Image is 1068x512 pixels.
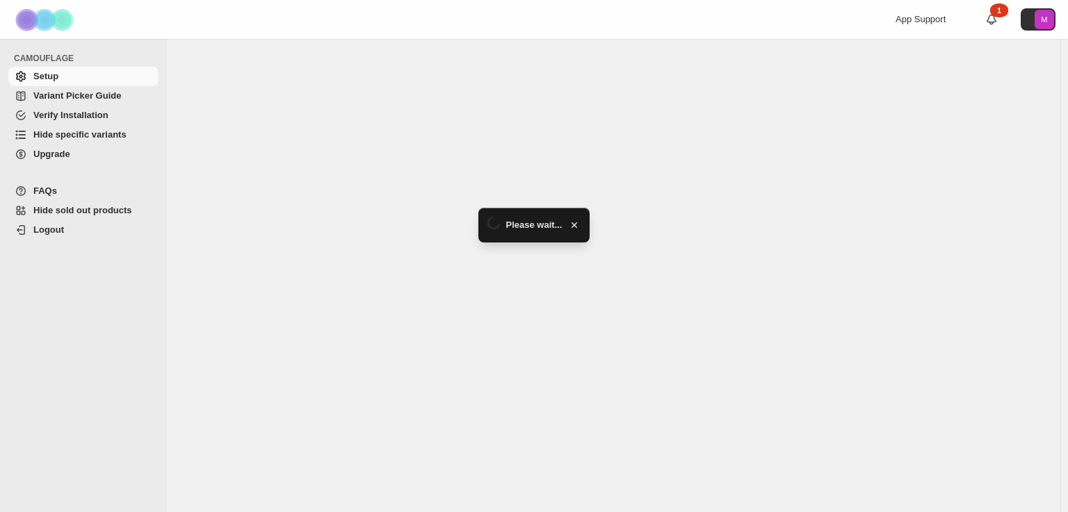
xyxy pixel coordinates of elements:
span: Variant Picker Guide [33,90,121,101]
span: Setup [33,71,58,81]
span: Logout [33,224,64,235]
text: M [1041,15,1047,24]
span: FAQs [33,185,57,196]
span: Please wait... [506,218,563,232]
a: Variant Picker Guide [8,86,159,106]
a: Verify Installation [8,106,159,125]
span: Verify Installation [33,110,108,120]
div: 1 [990,3,1008,17]
img: Camouflage [11,1,81,39]
span: Hide sold out products [33,205,132,215]
a: Setup [8,67,159,86]
a: Hide specific variants [8,125,159,144]
span: CAMOUFLAGE [14,53,160,64]
span: Upgrade [33,149,70,159]
a: Logout [8,220,159,240]
a: Hide sold out products [8,201,159,220]
span: Hide specific variants [33,129,127,140]
a: Upgrade [8,144,159,164]
span: App Support [896,14,946,24]
a: 1 [985,13,998,26]
button: Avatar with initials M [1021,8,1055,31]
a: FAQs [8,181,159,201]
span: Avatar with initials M [1035,10,1054,29]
